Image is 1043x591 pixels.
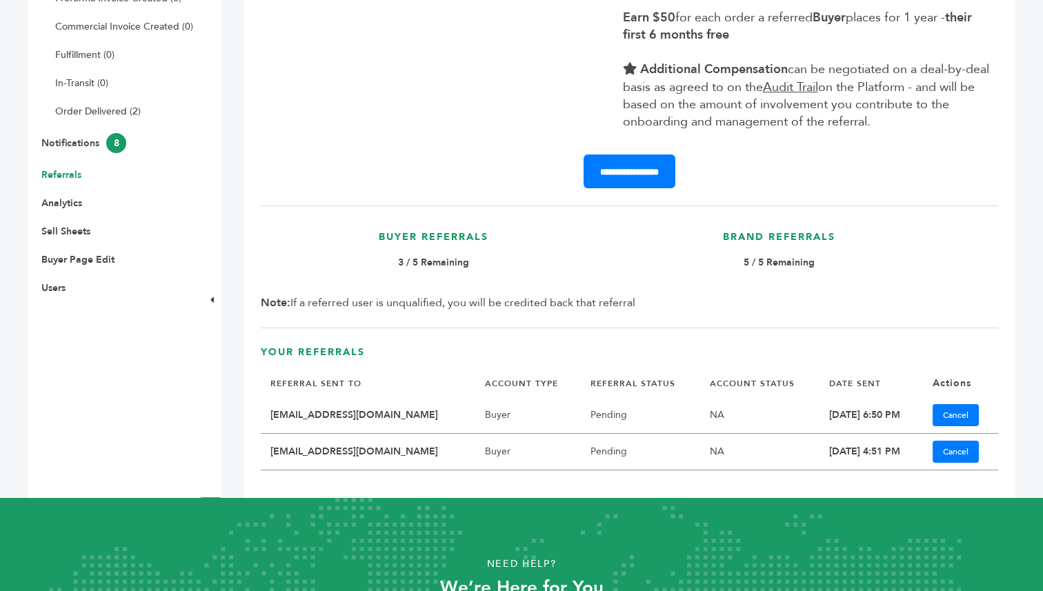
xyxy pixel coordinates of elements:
[933,404,979,426] a: Cancel
[52,554,991,574] p: Need Help?
[933,441,979,463] a: Cancel
[640,61,788,78] b: Additional Compensation
[261,345,998,370] h3: Your Referrals
[590,445,627,458] a: Pending
[41,281,66,294] a: Users
[485,408,510,421] a: Buyer
[55,77,108,90] a: In-Transit (0)
[923,370,998,397] th: Actions
[590,408,627,421] a: Pending
[41,225,90,238] a: Sell Sheets
[270,445,438,458] b: [EMAIL_ADDRESS][DOMAIN_NAME]
[710,378,795,389] a: ACCOUNT STATUS
[829,378,881,389] a: DATE SENT
[813,9,846,26] b: Buyer
[55,105,141,118] a: Order Delivered (2)
[270,378,361,389] a: REFERRAL SENT TO
[763,79,818,96] u: Audit Trail
[41,197,82,210] a: Analytics
[55,20,193,33] a: Commercial Invoice Created (0)
[41,137,126,150] a: Notifications8
[829,408,900,421] a: [DATE] 6:50 PM
[270,408,438,421] b: [EMAIL_ADDRESS][DOMAIN_NAME]
[485,378,558,389] a: ACCOUNT TYPE
[41,253,115,266] a: Buyer Page Edit
[613,230,945,254] h3: Brand Referrals
[55,48,115,61] a: Fulfillment (0)
[106,133,126,153] span: 8
[744,256,815,269] b: 5 / 5 Remaining
[623,9,675,26] b: Earn $50
[829,445,900,458] a: [DATE] 4:51 PM
[485,445,510,458] a: Buyer
[261,295,290,310] b: Note:
[268,230,599,254] h3: Buyer Referrals
[590,378,675,389] a: REFERRAL STATUS
[261,295,635,310] span: If a referred user is unqualified, you will be credited back that referral
[710,408,724,421] a: NA
[623,9,972,43] b: their first 6 months free
[41,168,81,181] a: Referrals
[398,256,469,269] b: 3 / 5 Remaining
[710,445,724,458] a: NA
